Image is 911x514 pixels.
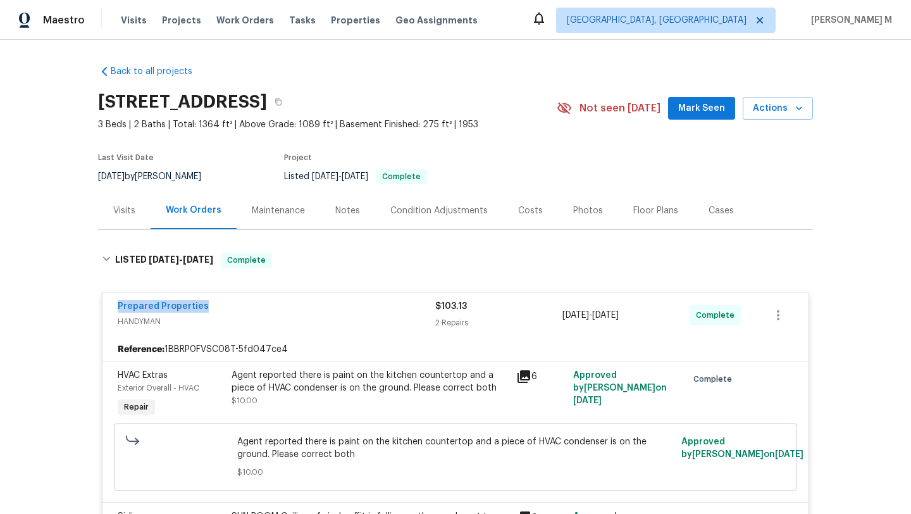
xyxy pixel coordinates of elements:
[222,254,271,266] span: Complete
[284,154,312,161] span: Project
[121,14,147,27] span: Visits
[98,172,125,181] span: [DATE]
[284,172,427,181] span: Listed
[681,437,803,459] span: Approved by [PERSON_NAME] on
[98,240,813,280] div: LISTED [DATE]-[DATE]Complete
[678,101,725,116] span: Mark Seen
[518,204,543,217] div: Costs
[435,317,562,329] div: 2 Repairs
[806,14,892,27] span: [PERSON_NAME] M
[118,384,199,392] span: Exterior Overall - HVAC
[252,204,305,217] div: Maintenance
[119,401,154,413] span: Repair
[633,204,678,217] div: Floor Plans
[115,253,213,268] h6: LISTED
[98,96,267,108] h2: [STREET_ADDRESS]
[162,14,201,27] span: Projects
[289,16,316,25] span: Tasks
[183,255,213,264] span: [DATE]
[232,397,257,404] span: $10.00
[98,118,557,131] span: 3 Beds | 2 Baths | Total: 1364 ft² | Above Grade: 1089 ft² | Basement Finished: 275 ft² | 1953
[775,450,803,459] span: [DATE]
[118,343,164,356] b: Reference:
[342,172,368,181] span: [DATE]
[516,369,566,384] div: 6
[567,14,747,27] span: [GEOGRAPHIC_DATA], [GEOGRAPHIC_DATA]
[573,371,667,405] span: Approved by [PERSON_NAME] on
[43,14,85,27] span: Maestro
[237,466,674,479] span: $10.00
[579,102,660,115] span: Not seen [DATE]
[149,255,213,264] span: -
[562,311,589,320] span: [DATE]
[118,315,435,328] span: HANDYMAN
[696,309,740,322] span: Complete
[118,371,168,380] span: HVAC Extras
[312,172,338,181] span: [DATE]
[377,173,426,180] span: Complete
[102,338,809,361] div: 1BBRP0FVSC08T-5fd047ce4
[573,396,602,405] span: [DATE]
[118,302,209,311] a: Prepared Properties
[216,14,274,27] span: Work Orders
[395,14,478,27] span: Geo Assignments
[435,302,467,311] span: $103.13
[693,373,737,385] span: Complete
[149,255,179,264] span: [DATE]
[113,204,135,217] div: Visits
[98,169,216,184] div: by [PERSON_NAME]
[562,309,619,322] span: -
[709,204,734,217] div: Cases
[232,369,509,394] div: Agent reported there is paint on the kitchen countertop and a piece of HVAC condenser is on the g...
[166,204,221,216] div: Work Orders
[267,91,290,113] button: Copy Address
[573,204,603,217] div: Photos
[312,172,368,181] span: -
[592,311,619,320] span: [DATE]
[753,101,803,116] span: Actions
[743,97,813,120] button: Actions
[390,204,488,217] div: Condition Adjustments
[335,204,360,217] div: Notes
[237,436,674,461] span: Agent reported there is paint on the kitchen countertop and a piece of HVAC condenser is on the g...
[331,14,380,27] span: Properties
[98,154,154,161] span: Last Visit Date
[98,65,220,78] a: Back to all projects
[668,97,735,120] button: Mark Seen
